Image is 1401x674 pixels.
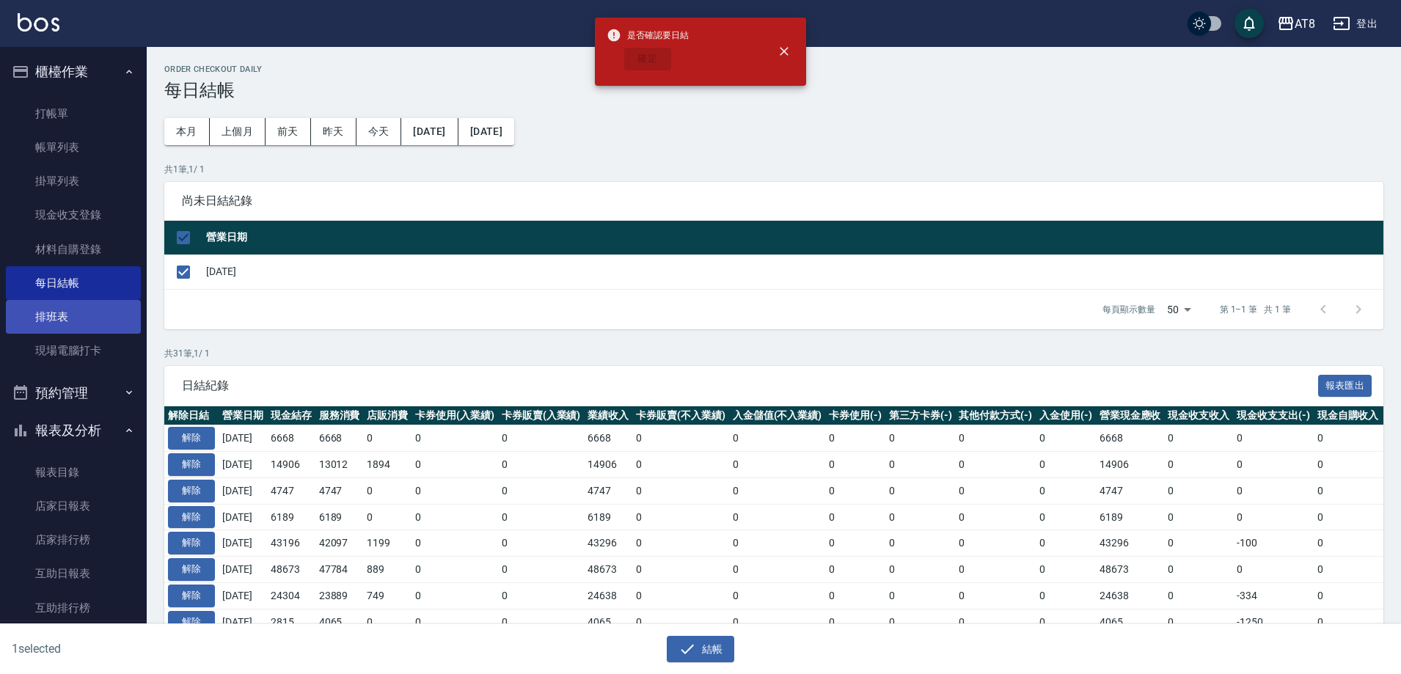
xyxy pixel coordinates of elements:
[363,477,411,504] td: 0
[729,425,826,452] td: 0
[1233,557,1314,583] td: 0
[885,477,956,504] td: 0
[498,582,585,609] td: 0
[632,530,729,557] td: 0
[411,504,498,530] td: 0
[955,530,1036,557] td: 0
[6,591,141,625] a: 互助排行榜
[12,640,348,658] h6: 1 selected
[584,452,632,478] td: 14906
[825,406,885,425] th: 卡券使用(-)
[219,557,267,583] td: [DATE]
[267,425,315,452] td: 6668
[6,266,141,300] a: 每日結帳
[411,425,498,452] td: 0
[164,80,1383,100] h3: 每日結帳
[411,557,498,583] td: 0
[1096,477,1165,504] td: 4747
[315,504,364,530] td: 6189
[955,557,1036,583] td: 0
[584,582,632,609] td: 24638
[6,164,141,198] a: 掛單列表
[6,557,141,590] a: 互助日報表
[1314,477,1383,504] td: 0
[6,53,141,91] button: 櫃檯作業
[607,28,689,43] span: 是否確認要日結
[267,452,315,478] td: 14906
[1233,582,1314,609] td: -334
[1164,530,1233,557] td: 0
[825,609,885,635] td: 0
[1234,9,1264,38] button: save
[1233,530,1314,557] td: -100
[729,530,826,557] td: 0
[1233,504,1314,530] td: 0
[584,609,632,635] td: 4065
[955,609,1036,635] td: 0
[1314,530,1383,557] td: 0
[411,530,498,557] td: 0
[1036,477,1096,504] td: 0
[6,489,141,523] a: 店家日報表
[1233,452,1314,478] td: 0
[202,254,1383,289] td: [DATE]
[825,582,885,609] td: 0
[885,452,956,478] td: 0
[1036,425,1096,452] td: 0
[1036,530,1096,557] td: 0
[411,582,498,609] td: 0
[1102,303,1155,316] p: 每頁顯示數量
[315,406,364,425] th: 服務消費
[6,198,141,232] a: 現金收支登錄
[1164,452,1233,478] td: 0
[168,558,215,581] button: 解除
[219,609,267,635] td: [DATE]
[168,506,215,529] button: 解除
[219,452,267,478] td: [DATE]
[955,504,1036,530] td: 0
[1164,504,1233,530] td: 0
[315,530,364,557] td: 42097
[315,477,364,504] td: 4747
[6,300,141,334] a: 排班表
[1220,303,1291,316] p: 第 1–1 筆 共 1 筆
[1161,290,1196,329] div: 50
[363,530,411,557] td: 1199
[498,477,585,504] td: 0
[182,378,1318,393] span: 日結紀錄
[632,557,729,583] td: 0
[1314,557,1383,583] td: 0
[885,582,956,609] td: 0
[168,453,215,476] button: 解除
[1096,582,1165,609] td: 24638
[1036,557,1096,583] td: 0
[584,530,632,557] td: 43296
[6,374,141,412] button: 預約管理
[584,406,632,425] th: 業績收入
[498,406,585,425] th: 卡券販賣(入業績)
[1233,477,1314,504] td: 0
[825,504,885,530] td: 0
[1096,557,1165,583] td: 48673
[267,406,315,425] th: 現金結存
[632,504,729,530] td: 0
[266,118,311,145] button: 前天
[267,582,315,609] td: 24304
[164,406,219,425] th: 解除日結
[729,406,826,425] th: 入金儲值(不入業績)
[6,455,141,489] a: 報表目錄
[632,582,729,609] td: 0
[267,609,315,635] td: 2815
[1164,609,1233,635] td: 0
[1164,582,1233,609] td: 0
[363,406,411,425] th: 店販消費
[363,557,411,583] td: 889
[1096,504,1165,530] td: 6189
[955,477,1036,504] td: 0
[768,35,800,67] button: close
[729,582,826,609] td: 0
[164,118,210,145] button: 本月
[885,557,956,583] td: 0
[168,611,215,634] button: 解除
[168,532,215,554] button: 解除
